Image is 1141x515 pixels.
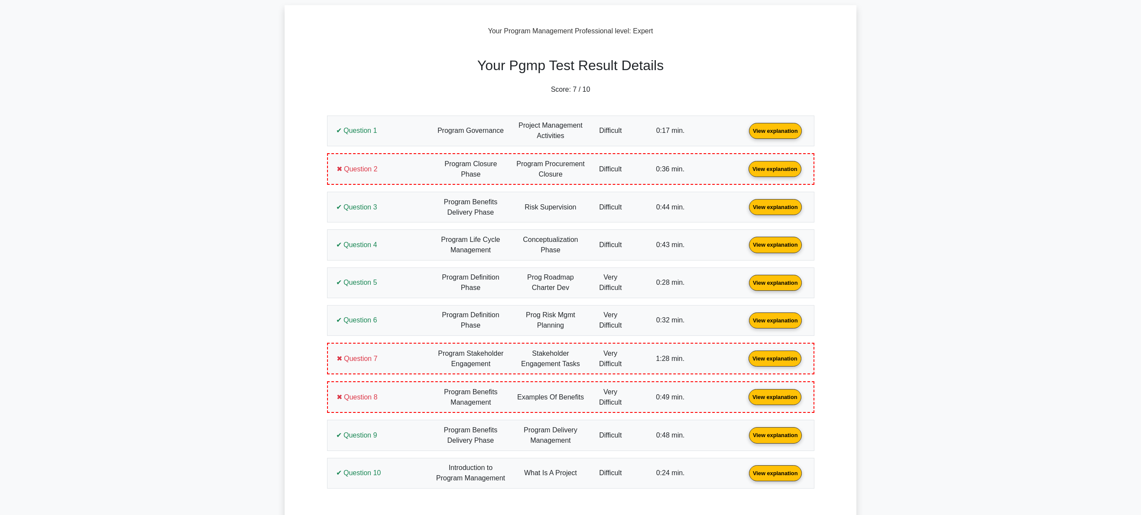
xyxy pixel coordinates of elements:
[746,278,805,286] a: View explanation
[488,27,629,35] span: Your Program Management Professional level
[746,431,805,438] a: View explanation
[746,469,805,476] a: View explanation
[322,57,820,74] h2: Your Pgmp Test Result Details
[746,241,805,248] a: View explanation
[745,165,805,172] a: View explanation
[746,127,805,134] a: View explanation
[746,316,805,324] a: View explanation
[745,354,805,362] a: View explanation
[746,203,805,210] a: View explanation
[285,26,856,36] div: : Expert
[745,393,805,400] a: View explanation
